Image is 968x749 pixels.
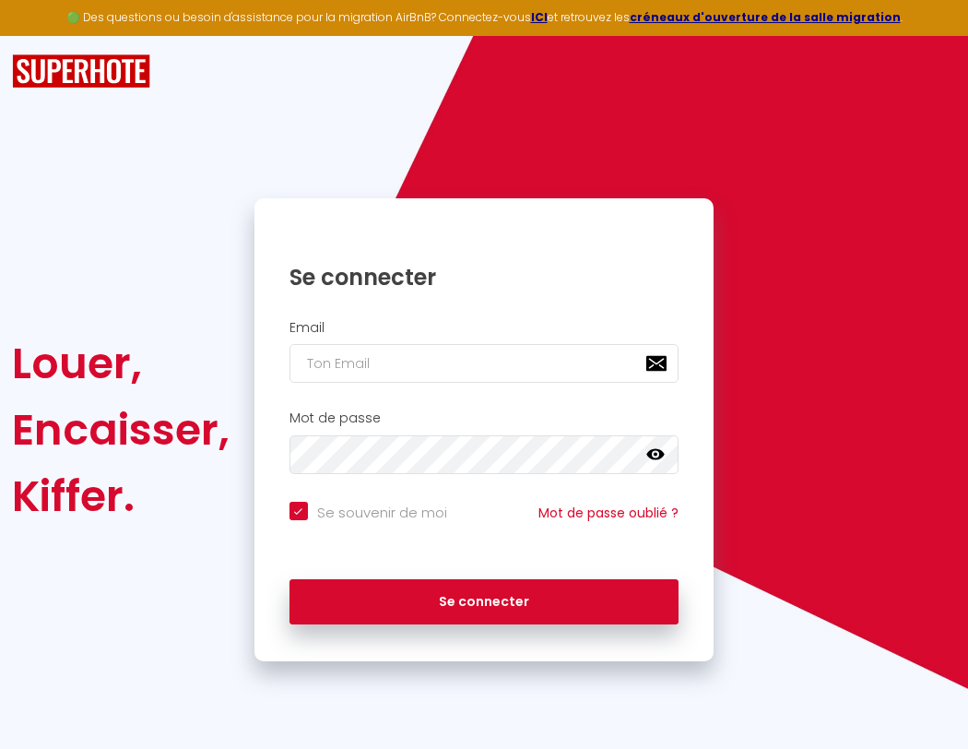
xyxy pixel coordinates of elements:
[531,9,548,25] a: ICI
[12,463,230,529] div: Kiffer.
[289,320,679,336] h2: Email
[289,344,679,383] input: Ton Email
[12,54,150,89] img: SuperHote logo
[538,504,679,522] a: Mot de passe oublié ?
[289,579,679,625] button: Se connecter
[289,410,679,426] h2: Mot de passe
[630,9,901,25] a: créneaux d'ouverture de la salle migration
[12,330,230,397] div: Louer,
[12,397,230,463] div: Encaisser,
[289,263,679,291] h1: Se connecter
